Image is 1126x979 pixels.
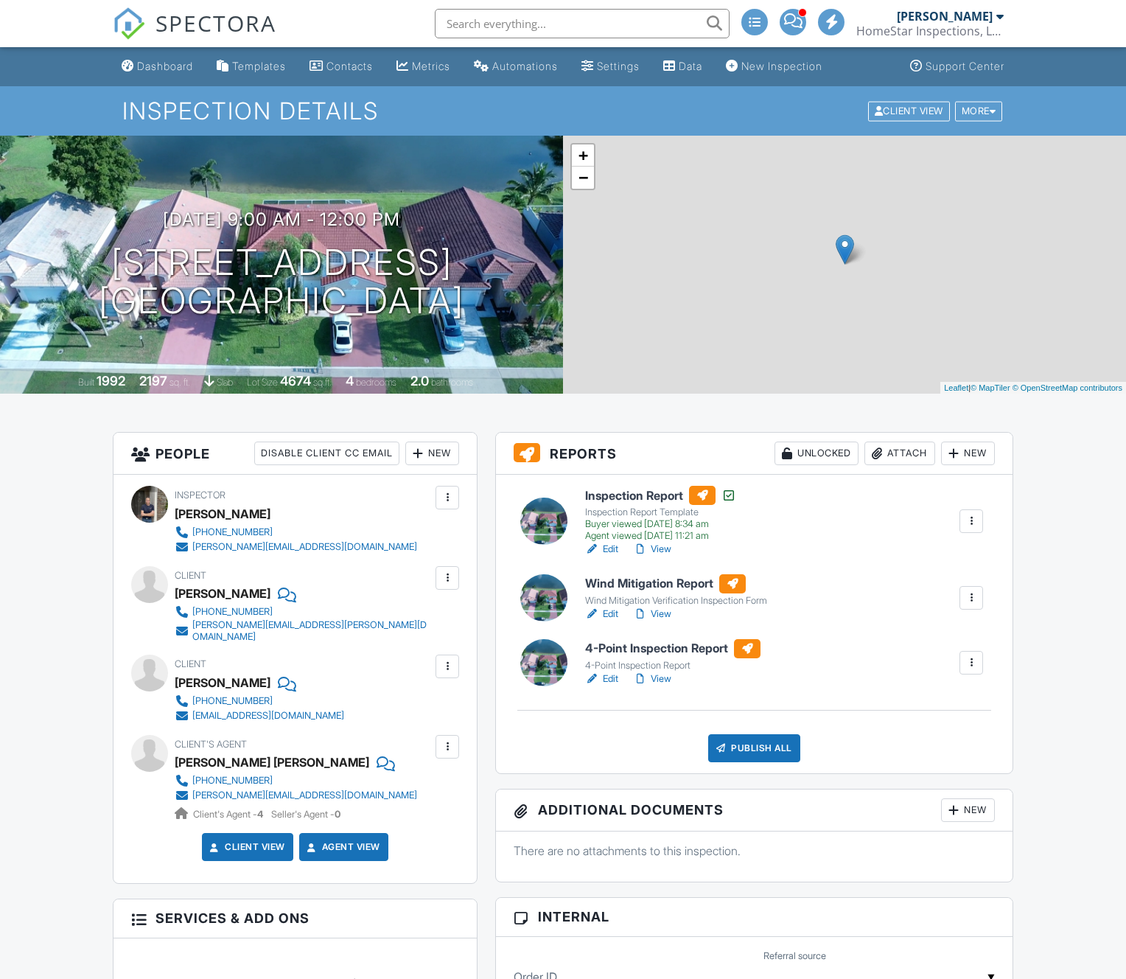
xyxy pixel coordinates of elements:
[335,809,340,820] strong: 0
[192,710,344,722] div: [EMAIL_ADDRESS][DOMAIN_NAME]
[944,383,968,392] a: Leaflet
[763,950,826,963] label: Referral source
[175,540,417,554] a: [PERSON_NAME][EMAIL_ADDRESS][DOMAIN_NAME]
[585,518,736,530] div: Buyer viewed [DATE] 8:34 am
[492,60,558,72] div: Automations
[175,672,270,694] div: [PERSON_NAME]
[391,53,456,80] a: Metrics
[155,7,276,38] span: SPECTORA
[435,9,730,38] input: Search everything...
[175,619,432,643] a: [PERSON_NAME][EMAIL_ADDRESS][PERSON_NAME][DOMAIN_NAME]
[304,53,379,80] a: Contacts
[175,708,344,723] a: [EMAIL_ADDRESS][DOMAIN_NAME]
[257,809,263,820] strong: 4
[585,486,736,542] a: Inspection Report Inspection Report Template Buyer viewed [DATE] 8:34 am Agent viewed [DATE] 11:2...
[585,542,618,557] a: Edit
[867,105,954,116] a: Client View
[941,442,995,465] div: New
[99,243,464,321] h1: [STREET_ADDRESS] [GEOGRAPHIC_DATA]
[175,525,417,540] a: [PHONE_NUMBER]
[410,373,429,389] div: 2.0
[633,672,671,686] a: View
[576,53,646,80] a: Settings
[97,373,125,389] div: 1992
[585,574,767,593] h6: Wind Mitigation Report
[585,607,618,621] a: Edit
[313,377,332,388] span: sq.ft.
[572,167,594,189] a: Zoom out
[175,773,417,788] a: [PHONE_NUMBER]
[254,442,399,465] div: Disable Client CC Email
[1013,383,1122,392] a: © OpenStreetMap contributors
[941,798,995,822] div: New
[192,526,273,538] div: [PHONE_NUMBER]
[192,695,273,707] div: [PHONE_NUMBER]
[774,442,859,465] div: Unlocked
[856,24,1004,38] div: HomeStar Inspections, LLC
[175,658,206,669] span: Client
[468,53,564,80] a: Automations (Advanced)
[720,53,828,80] a: New Inspection
[431,377,473,388] span: bathrooms
[897,9,993,24] div: [PERSON_NAME]
[192,619,432,643] div: [PERSON_NAME][EMAIL_ADDRESS][PERSON_NAME][DOMAIN_NAME]
[585,639,760,672] a: 4-Point Inspection Report 4-Point Inspection Report
[139,373,167,389] div: 2197
[232,60,286,72] div: Templates
[175,489,225,501] span: Inspector
[572,144,594,167] a: Zoom in
[113,899,477,938] h3: Services & Add ons
[405,442,459,465] div: New
[175,739,247,750] span: Client's Agent
[633,542,671,557] a: View
[585,506,736,518] div: Inspection Report Template
[904,53,1010,80] a: Support Center
[514,843,995,859] p: There are no attachments to this inspection.
[326,60,373,72] div: Contacts
[211,53,292,80] a: Templates
[657,53,708,80] a: Data
[940,382,1126,394] div: |
[193,809,265,820] span: Client's Agent -
[192,541,417,553] div: [PERSON_NAME][EMAIL_ADDRESS][DOMAIN_NAME]
[192,790,417,801] div: [PERSON_NAME][EMAIL_ADDRESS][DOMAIN_NAME]
[496,433,1013,475] h3: Reports
[192,775,273,787] div: [PHONE_NUMBER]
[217,377,233,388] span: slab
[346,373,354,389] div: 4
[585,486,736,505] h6: Inspection Report
[247,377,278,388] span: Lot Size
[585,574,767,607] a: Wind Mitigation Report Wind Mitigation Verification Inspection Form
[175,788,417,803] a: [PERSON_NAME][EMAIL_ADDRESS][DOMAIN_NAME]
[207,840,285,854] a: Client View
[741,60,822,72] div: New Inspection
[585,639,760,658] h6: 4-Point Inspection Report
[78,377,94,388] span: Built
[868,101,950,121] div: Client View
[597,60,640,72] div: Settings
[175,582,270,605] div: [PERSON_NAME]
[356,377,396,388] span: bedrooms
[122,98,1004,124] h1: Inspection Details
[955,101,1003,121] div: More
[304,840,380,854] a: Agent View
[169,377,190,388] span: sq. ft.
[137,60,193,72] div: Dashboard
[175,751,369,773] a: [PERSON_NAME] [PERSON_NAME]
[926,60,1004,72] div: Support Center
[496,898,1013,936] h3: Internal
[280,373,311,389] div: 4674
[496,790,1013,832] h3: Additional Documents
[412,60,450,72] div: Metrics
[113,433,477,475] h3: People
[585,595,767,607] div: Wind Mitigation Verification Inspection Form
[585,672,618,686] a: Edit
[585,530,736,542] div: Agent viewed [DATE] 11:21 am
[163,209,400,229] h3: [DATE] 9:00 am - 12:00 pm
[175,605,432,619] a: [PHONE_NUMBER]
[679,60,702,72] div: Data
[708,734,800,762] div: Publish All
[175,694,344,708] a: [PHONE_NUMBER]
[192,606,273,618] div: [PHONE_NUMBER]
